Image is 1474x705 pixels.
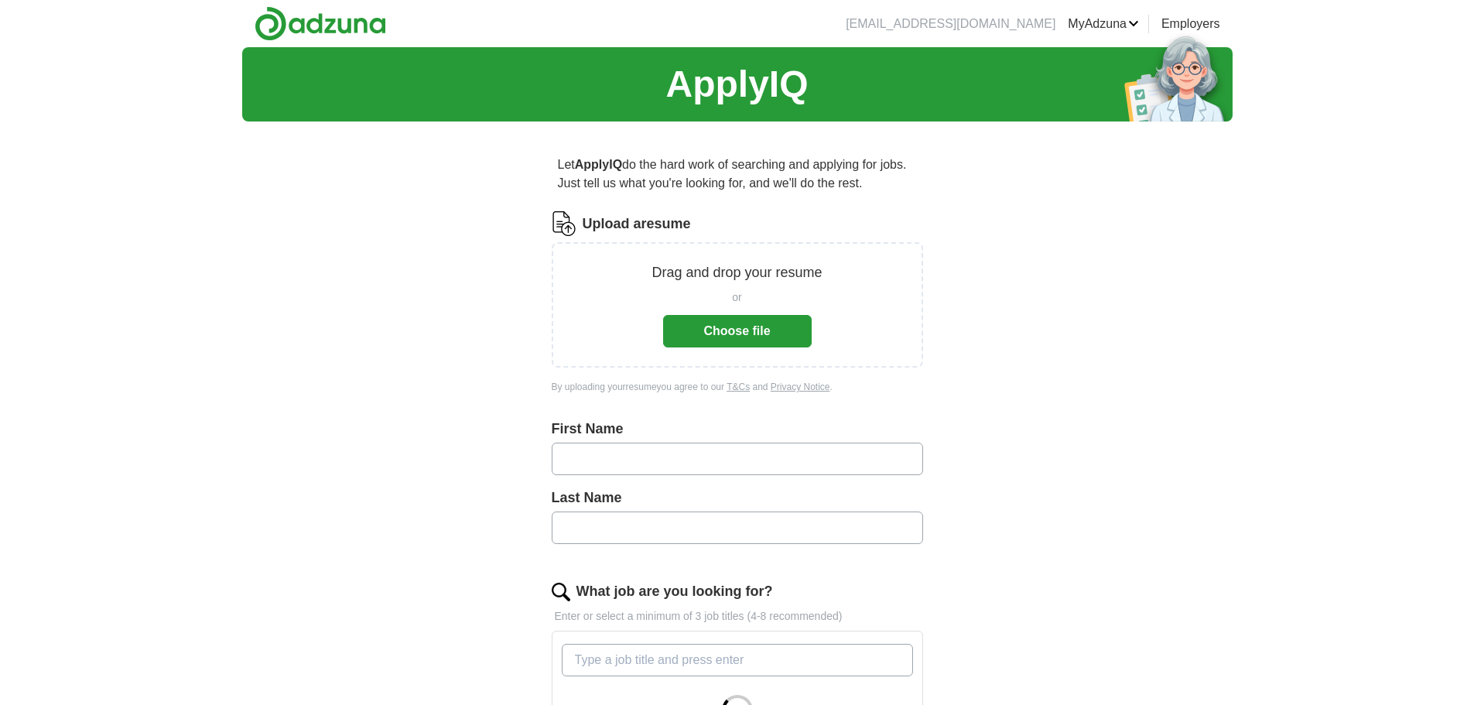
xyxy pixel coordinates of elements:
[665,56,808,112] h1: ApplyIQ
[1161,15,1220,33] a: Employers
[663,315,812,347] button: Choose file
[552,380,923,394] div: By uploading your resume you agree to our and .
[652,262,822,283] p: Drag and drop your resume
[576,581,773,602] label: What job are you looking for?
[771,382,830,392] a: Privacy Notice
[255,6,386,41] img: Adzuna logo
[583,214,691,234] label: Upload a resume
[552,211,576,236] img: CV Icon
[552,608,923,625] p: Enter or select a minimum of 3 job titles (4-8 recommended)
[552,488,923,508] label: Last Name
[575,158,622,171] strong: ApplyIQ
[552,419,923,440] label: First Name
[552,149,923,199] p: Let do the hard work of searching and applying for jobs. Just tell us what you're looking for, an...
[1068,15,1139,33] a: MyAdzuna
[727,382,750,392] a: T&Cs
[562,644,913,676] input: Type a job title and press enter
[846,15,1055,33] li: [EMAIL_ADDRESS][DOMAIN_NAME]
[732,289,741,306] span: or
[552,583,570,601] img: search.png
